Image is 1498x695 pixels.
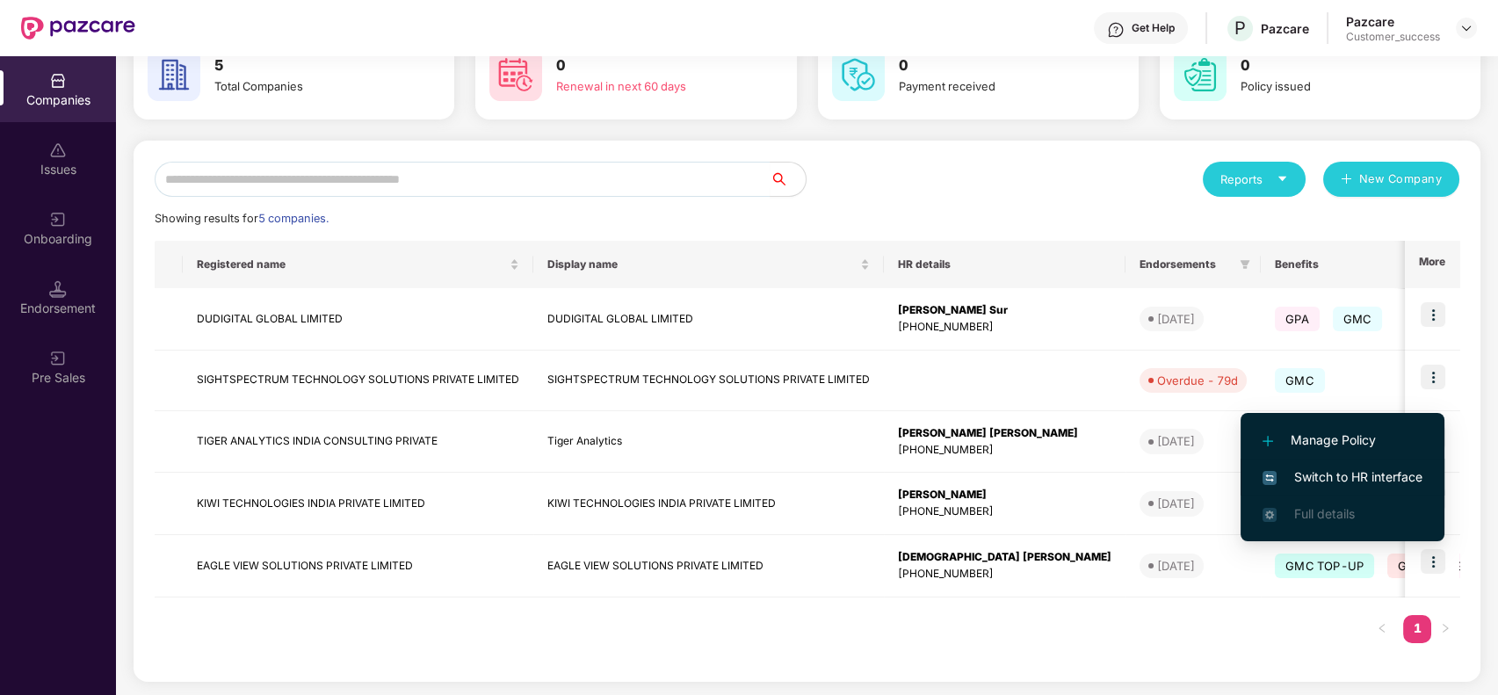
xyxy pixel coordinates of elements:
div: Total Companies [214,77,405,95]
div: [DATE] [1157,310,1195,328]
span: caret-down [1277,173,1288,185]
img: svg+xml;base64,PHN2ZyB3aWR0aD0iMjAiIGhlaWdodD0iMjAiIHZpZXdCb3g9IjAgMCAyMCAyMCIgZmlsbD0ibm9uZSIgeG... [49,211,67,228]
span: P [1234,18,1246,39]
div: Payment received [899,77,1089,95]
span: Switch to HR interface [1263,467,1422,487]
div: [DATE] [1157,432,1195,450]
span: search [770,172,806,186]
span: GMC TOP-UP [1275,554,1374,578]
span: left [1377,623,1387,633]
img: New Pazcare Logo [21,17,135,40]
img: svg+xml;base64,PHN2ZyB3aWR0aD0iMTQuNSIgaGVpZ2h0PSIxNC41IiB2aWV3Qm94PSIwIDAgMTYgMTYiIGZpbGw9Im5vbm... [49,280,67,298]
img: icon [1421,549,1445,574]
div: [PERSON_NAME] Sur [898,302,1111,319]
div: Get Help [1132,21,1175,35]
h3: 0 [899,54,1089,77]
h3: 0 [556,54,747,77]
img: svg+xml;base64,PHN2ZyBpZD0iQ29tcGFuaWVzIiB4bWxucz0iaHR0cDovL3d3dy53My5vcmcvMjAwMC9zdmciIHdpZHRoPS... [49,72,67,90]
th: Display name [533,241,884,288]
td: DUDIGITAL GLOBAL LIMITED [183,288,533,351]
img: svg+xml;base64,PHN2ZyB4bWxucz0iaHR0cDovL3d3dy53My5vcmcvMjAwMC9zdmciIHdpZHRoPSIxNiIgaGVpZ2h0PSIxNi... [1263,471,1277,485]
span: Manage Policy [1263,431,1422,450]
div: Pazcare [1261,20,1309,37]
td: SIGHTSPECTRUM TECHNOLOGY SOLUTIONS PRIVATE LIMITED [183,351,533,411]
li: Previous Page [1368,615,1396,643]
img: svg+xml;base64,PHN2ZyB4bWxucz0iaHR0cDovL3d3dy53My5vcmcvMjAwMC9zdmciIHdpZHRoPSIxNi4zNjMiIGhlaWdodD... [1263,508,1277,522]
th: Registered name [183,241,533,288]
span: Registered name [197,257,506,271]
span: Full details [1294,506,1355,521]
th: More [1405,241,1459,288]
td: EAGLE VIEW SOLUTIONS PRIVATE LIMITED [183,535,533,597]
span: GTL [1387,554,1431,578]
div: [PERSON_NAME] [898,487,1111,503]
td: DUDIGITAL GLOBAL LIMITED [533,288,884,351]
th: HR details [884,241,1125,288]
td: TIGER ANALYTICS INDIA CONSULTING PRIVATE [183,411,533,474]
span: New Company [1359,170,1443,188]
div: [PHONE_NUMBER] [898,566,1111,583]
div: Pazcare [1346,13,1440,30]
span: GPA [1275,307,1320,331]
button: left [1368,615,1396,643]
span: filter [1236,254,1254,275]
img: svg+xml;base64,PHN2ZyB4bWxucz0iaHR0cDovL3d3dy53My5vcmcvMjAwMC9zdmciIHdpZHRoPSI2MCIgaGVpZ2h0PSI2MC... [832,48,885,101]
span: filter [1240,259,1250,270]
span: 5 companies. [258,212,329,225]
h3: 5 [214,54,405,77]
div: [DATE] [1157,557,1195,575]
li: 1 [1403,615,1431,643]
div: Policy issued [1241,77,1431,95]
span: right [1440,623,1451,633]
img: svg+xml;base64,PHN2ZyB4bWxucz0iaHR0cDovL3d3dy53My5vcmcvMjAwMC9zdmciIHdpZHRoPSI2MCIgaGVpZ2h0PSI2MC... [1174,48,1227,101]
button: right [1431,615,1459,643]
div: [DATE] [1157,495,1195,512]
div: [PHONE_NUMBER] [898,442,1111,459]
img: svg+xml;base64,PHN2ZyBpZD0iSXNzdWVzX2Rpc2FibGVkIiB4bWxucz0iaHR0cDovL3d3dy53My5vcmcvMjAwMC9zdmciIH... [49,141,67,159]
div: [PHONE_NUMBER] [898,319,1111,336]
div: [PERSON_NAME] [PERSON_NAME] [898,425,1111,442]
td: Tiger Analytics [533,411,884,474]
img: svg+xml;base64,PHN2ZyB4bWxucz0iaHR0cDovL3d3dy53My5vcmcvMjAwMC9zdmciIHdpZHRoPSI2MCIgaGVpZ2h0PSI2MC... [489,48,542,101]
div: [PHONE_NUMBER] [898,503,1111,520]
a: 1 [1403,615,1431,641]
td: SIGHTSPECTRUM TECHNOLOGY SOLUTIONS PRIVATE LIMITED [533,351,884,411]
button: plusNew Company [1323,162,1459,197]
li: Next Page [1431,615,1459,643]
div: Overdue - 79d [1157,372,1238,389]
td: KIWI TECHNOLOGIES INDIA PRIVATE LIMITED [533,473,884,535]
button: search [770,162,807,197]
img: svg+xml;base64,PHN2ZyB3aWR0aD0iMjAiIGhlaWdodD0iMjAiIHZpZXdCb3g9IjAgMCAyMCAyMCIgZmlsbD0ibm9uZSIgeG... [49,350,67,367]
img: svg+xml;base64,PHN2ZyB4bWxucz0iaHR0cDovL3d3dy53My5vcmcvMjAwMC9zdmciIHdpZHRoPSIxMi4yMDEiIGhlaWdodD... [1263,436,1273,446]
span: GMC [1333,307,1383,331]
span: plus [1341,173,1352,187]
img: icon [1421,365,1445,389]
td: KIWI TECHNOLOGIES INDIA PRIVATE LIMITED [183,473,533,535]
span: GMC [1275,368,1325,393]
img: icon [1421,302,1445,327]
div: Renewal in next 60 days [556,77,747,95]
img: svg+xml;base64,PHN2ZyBpZD0iRHJvcGRvd24tMzJ4MzIiIHhtbG5zPSJodHRwOi8vd3d3LnczLm9yZy8yMDAwL3N2ZyIgd2... [1459,21,1473,35]
td: EAGLE VIEW SOLUTIONS PRIVATE LIMITED [533,535,884,597]
div: Reports [1220,170,1288,188]
img: svg+xml;base64,PHN2ZyBpZD0iSGVscC0zMngzMiIgeG1sbnM9Imh0dHA6Ly93d3cudzMub3JnLzIwMDAvc3ZnIiB3aWR0aD... [1107,21,1125,39]
h3: 0 [1241,54,1431,77]
div: Customer_success [1346,30,1440,44]
span: Showing results for [155,212,329,225]
span: Endorsements [1140,257,1233,271]
span: Display name [547,257,857,271]
div: [DEMOGRAPHIC_DATA] [PERSON_NAME] [898,549,1111,566]
img: svg+xml;base64,PHN2ZyB4bWxucz0iaHR0cDovL3d3dy53My5vcmcvMjAwMC9zdmciIHdpZHRoPSI2MCIgaGVpZ2h0PSI2MC... [148,48,200,101]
